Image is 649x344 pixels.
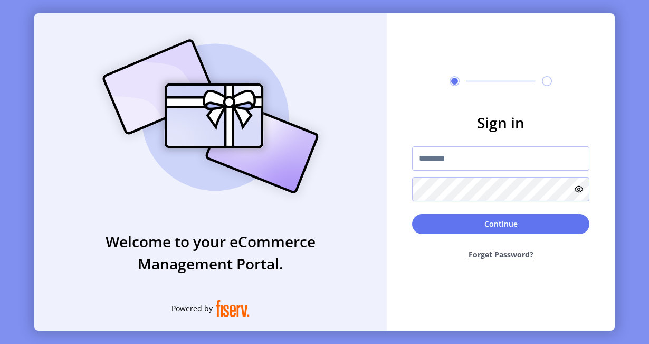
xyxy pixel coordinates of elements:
img: card_Illustration.svg [87,27,335,205]
span: Powered by [171,303,213,314]
button: Forget Password? [412,240,589,268]
button: Continue [412,214,589,234]
h3: Sign in [412,111,589,134]
h3: Welcome to your eCommerce Management Portal. [34,230,387,275]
